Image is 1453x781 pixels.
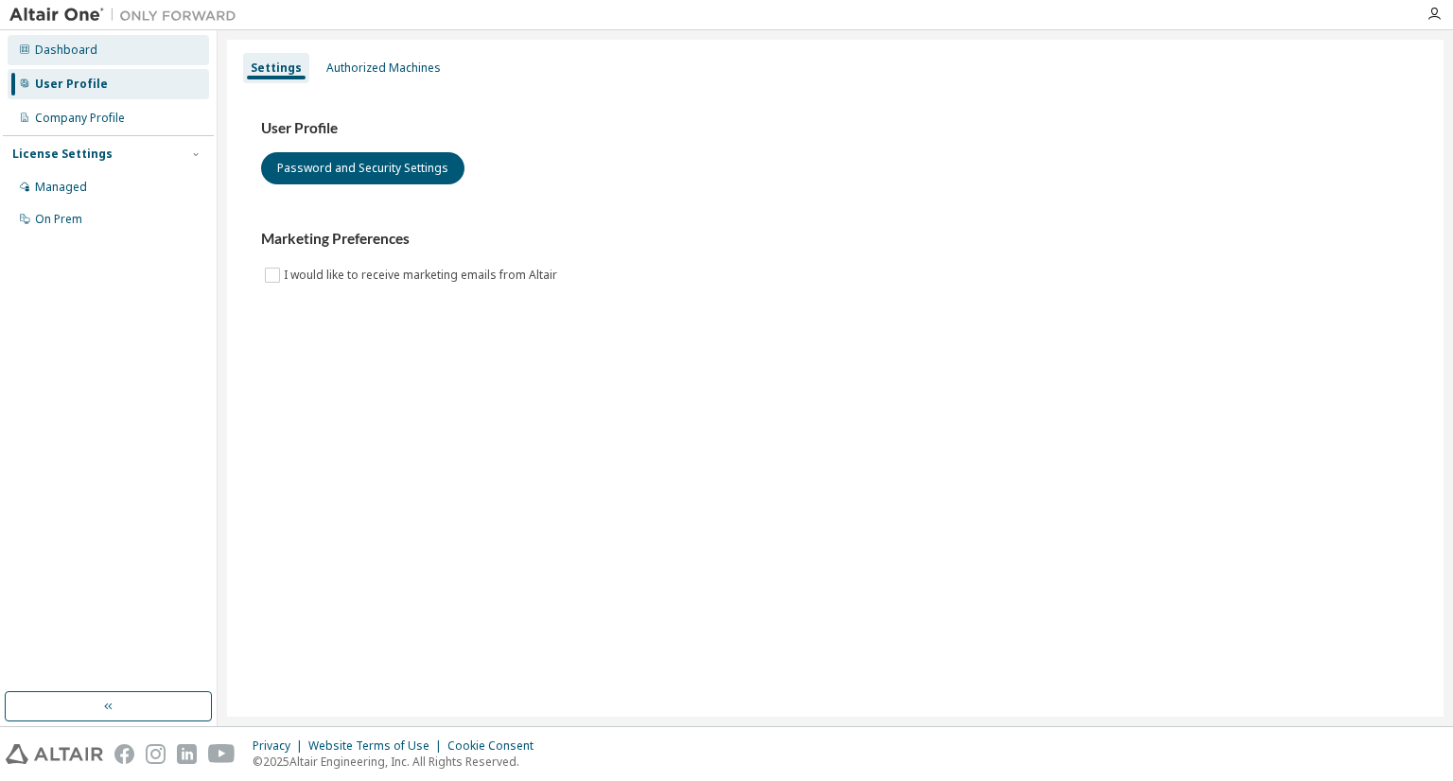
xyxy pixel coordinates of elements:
div: Dashboard [35,43,97,58]
p: © 2025 Altair Engineering, Inc. All Rights Reserved. [253,754,545,770]
div: Privacy [253,738,308,754]
div: On Prem [35,212,82,227]
div: License Settings [12,147,113,162]
label: I would like to receive marketing emails from Altair [284,264,561,286]
h3: User Profile [261,119,1409,138]
div: Company Profile [35,111,125,126]
img: linkedin.svg [177,744,197,764]
div: Cookie Consent [447,738,545,754]
img: Altair One [9,6,246,25]
div: Website Terms of Use [308,738,447,754]
div: User Profile [35,77,108,92]
div: Settings [251,61,302,76]
div: Managed [35,180,87,195]
img: youtube.svg [208,744,236,764]
img: altair_logo.svg [6,744,103,764]
h3: Marketing Preferences [261,230,1409,249]
div: Authorized Machines [326,61,441,76]
button: Password and Security Settings [261,152,464,184]
img: facebook.svg [114,744,134,764]
img: instagram.svg [146,744,166,764]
